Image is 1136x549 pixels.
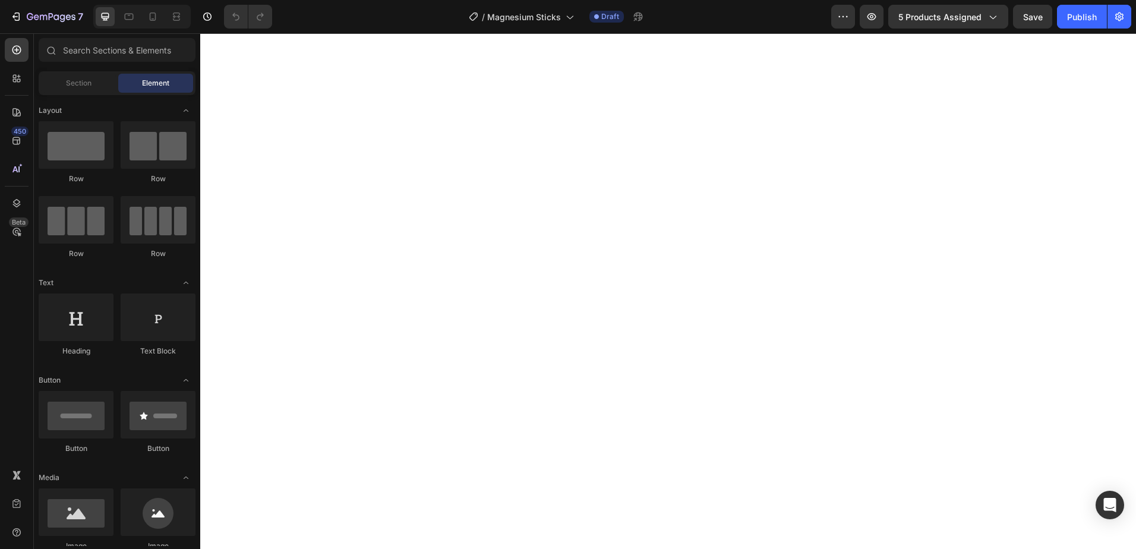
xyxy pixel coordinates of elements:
[121,346,195,356] div: Text Block
[1023,12,1043,22] span: Save
[39,277,53,288] span: Text
[176,468,195,487] span: Toggle open
[1096,491,1124,519] div: Open Intercom Messenger
[39,248,113,259] div: Row
[601,11,619,22] span: Draft
[176,273,195,292] span: Toggle open
[66,78,91,89] span: Section
[142,78,169,89] span: Element
[39,105,62,116] span: Layout
[39,173,113,184] div: Row
[5,5,89,29] button: 7
[121,173,195,184] div: Row
[224,5,272,29] div: Undo/Redo
[487,11,561,23] span: Magnesium Sticks
[121,443,195,454] div: Button
[482,11,485,23] span: /
[39,346,113,356] div: Heading
[898,11,982,23] span: 5 products assigned
[78,10,83,24] p: 7
[121,248,195,259] div: Row
[39,443,113,454] div: Button
[39,38,195,62] input: Search Sections & Elements
[39,472,59,483] span: Media
[176,101,195,120] span: Toggle open
[9,217,29,227] div: Beta
[39,375,61,386] span: Button
[200,33,1136,549] iframe: Design area
[176,371,195,390] span: Toggle open
[888,5,1008,29] button: 5 products assigned
[1057,5,1107,29] button: Publish
[1067,11,1097,23] div: Publish
[1013,5,1052,29] button: Save
[11,127,29,136] div: 450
